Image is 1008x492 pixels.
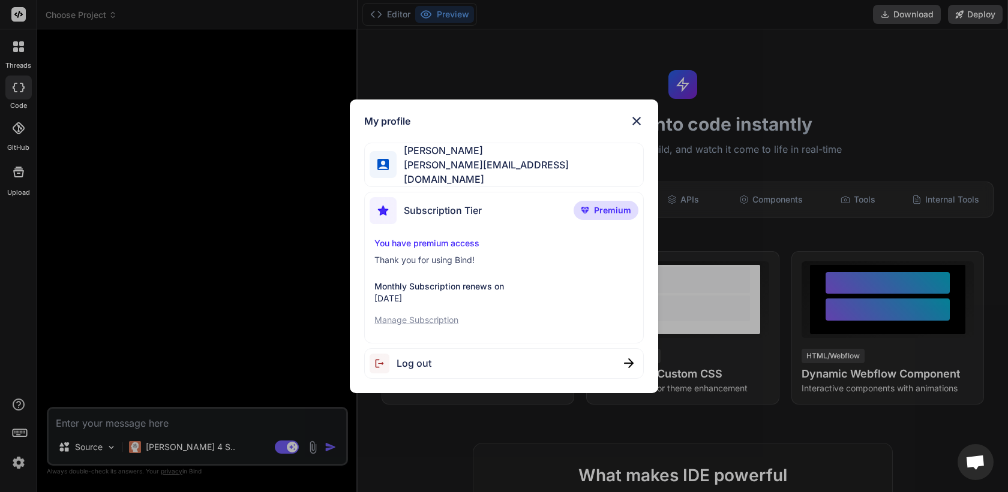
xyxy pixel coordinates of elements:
img: logout [370,354,397,373]
span: Subscription Tier [404,203,482,218]
img: subscription [370,197,397,224]
span: [PERSON_NAME] [397,143,643,158]
img: profile [377,159,388,170]
img: close [624,358,634,368]
span: [PERSON_NAME][EMAIL_ADDRESS][DOMAIN_NAME] [397,158,643,186]
span: Premium [594,204,631,216]
h1: My profile [364,114,410,128]
p: Monthly Subscription renews on [374,280,633,292]
p: Thank you for using Bind! [374,254,633,266]
a: Open chat [958,444,994,480]
p: You have premium access [374,237,633,249]
img: premium [581,207,589,214]
p: Manage Subscription [374,314,633,326]
p: [DATE] [374,292,633,304]
span: Log out [397,356,431,370]
img: close [629,114,644,128]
